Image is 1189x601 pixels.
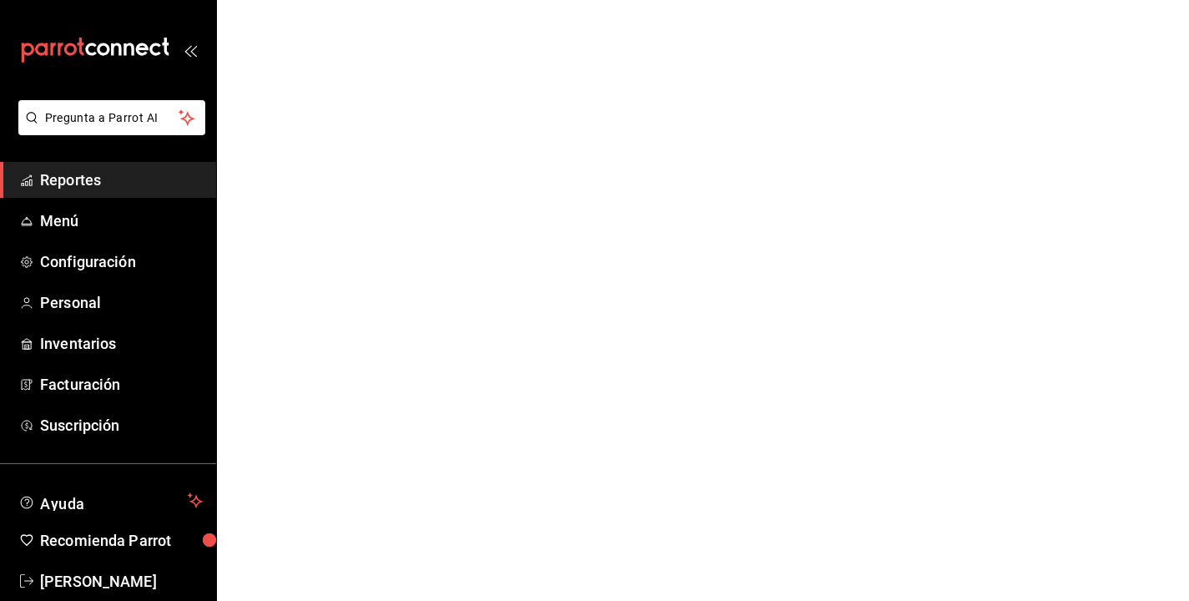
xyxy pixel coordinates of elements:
span: Inventarios [40,332,203,355]
span: Ayuda [40,491,181,511]
span: Configuración [40,250,203,273]
span: Personal [40,291,203,314]
span: Suscripción [40,414,203,437]
span: Facturación [40,373,203,396]
span: Reportes [40,169,203,191]
button: open_drawer_menu [184,43,197,57]
a: Pregunta a Parrot AI [12,121,205,139]
span: Pregunta a Parrot AI [45,109,179,127]
button: Pregunta a Parrot AI [18,100,205,135]
span: Menú [40,210,203,232]
span: [PERSON_NAME] [40,570,203,593]
span: Recomienda Parrot [40,529,203,552]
